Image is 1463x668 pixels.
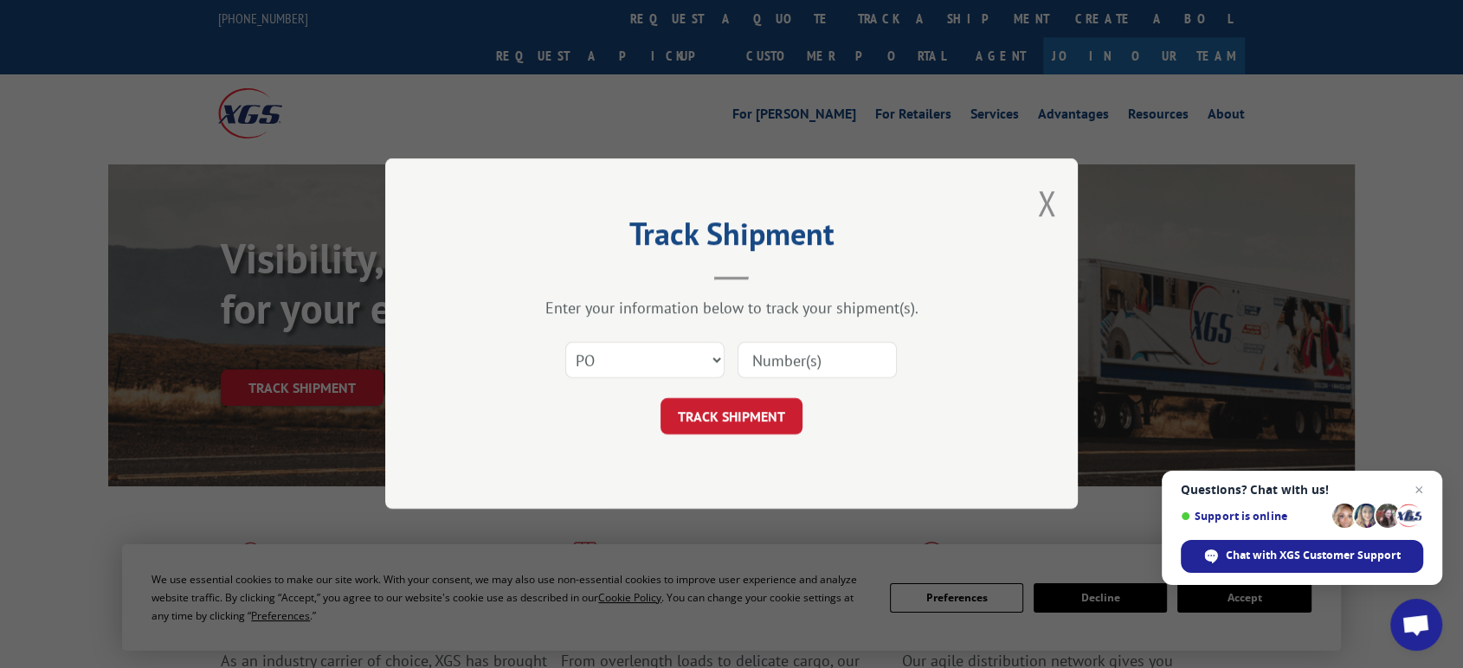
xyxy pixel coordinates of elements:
span: Close chat [1408,479,1429,500]
div: Enter your information below to track your shipment(s). [472,299,991,318]
button: Close modal [1037,180,1056,226]
div: Open chat [1390,599,1442,651]
h2: Track Shipment [472,222,991,254]
span: Support is online [1181,510,1326,523]
span: Questions? Chat with us! [1181,483,1423,497]
input: Number(s) [738,343,897,379]
button: TRACK SHIPMENT [661,399,802,435]
div: Chat with XGS Customer Support [1181,540,1423,573]
span: Chat with XGS Customer Support [1226,548,1401,563]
